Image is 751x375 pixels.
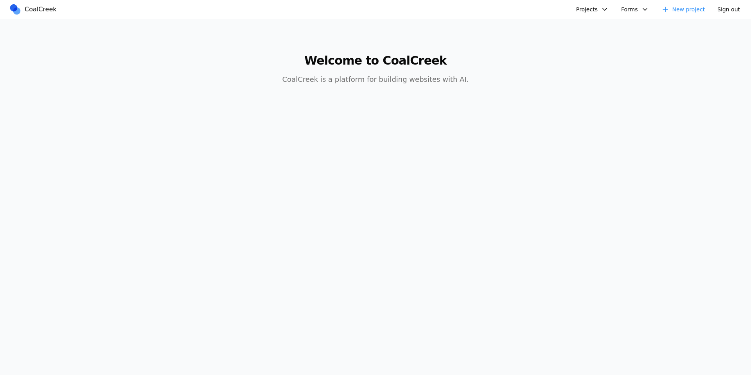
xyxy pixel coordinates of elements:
[9,4,60,15] a: CoalCreek
[225,54,526,68] h1: Welcome to CoalCreek
[571,3,613,16] button: Projects
[225,74,526,85] p: CoalCreek is a platform for building websites with AI.
[616,3,654,16] button: Forms
[713,3,745,16] button: Sign out
[657,3,710,16] a: New project
[25,5,57,14] span: CoalCreek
